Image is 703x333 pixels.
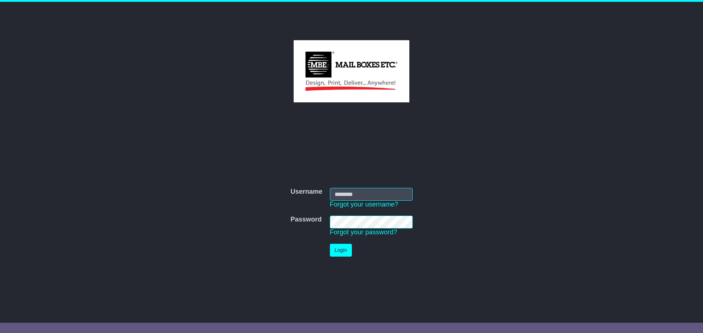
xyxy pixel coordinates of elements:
[330,244,352,257] button: Login
[290,188,322,196] label: Username
[294,40,409,102] img: MBE Australia
[290,216,321,224] label: Password
[330,201,398,208] a: Forgot your username?
[330,228,397,236] a: Forgot your password?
